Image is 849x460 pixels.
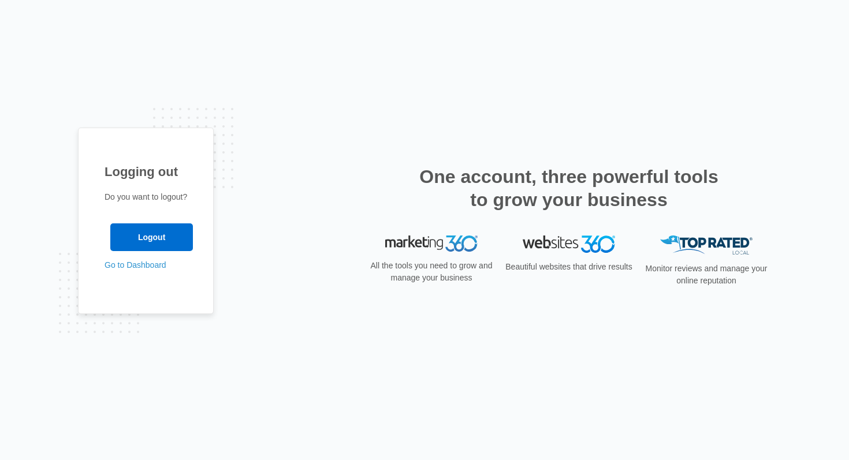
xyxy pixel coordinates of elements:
img: Top Rated Local [660,235,753,255]
p: Monitor reviews and manage your online reputation [642,263,771,287]
a: Go to Dashboard [105,260,166,270]
p: Do you want to logout? [105,191,187,203]
h2: One account, three powerful tools to grow your business [416,165,722,211]
input: Logout [110,223,193,251]
p: All the tools you need to grow and manage your business [367,260,496,284]
img: Marketing 360 [385,235,478,252]
img: Websites 360 [523,235,615,252]
h1: Logging out [105,162,187,181]
p: Beautiful websites that drive results [504,261,634,273]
